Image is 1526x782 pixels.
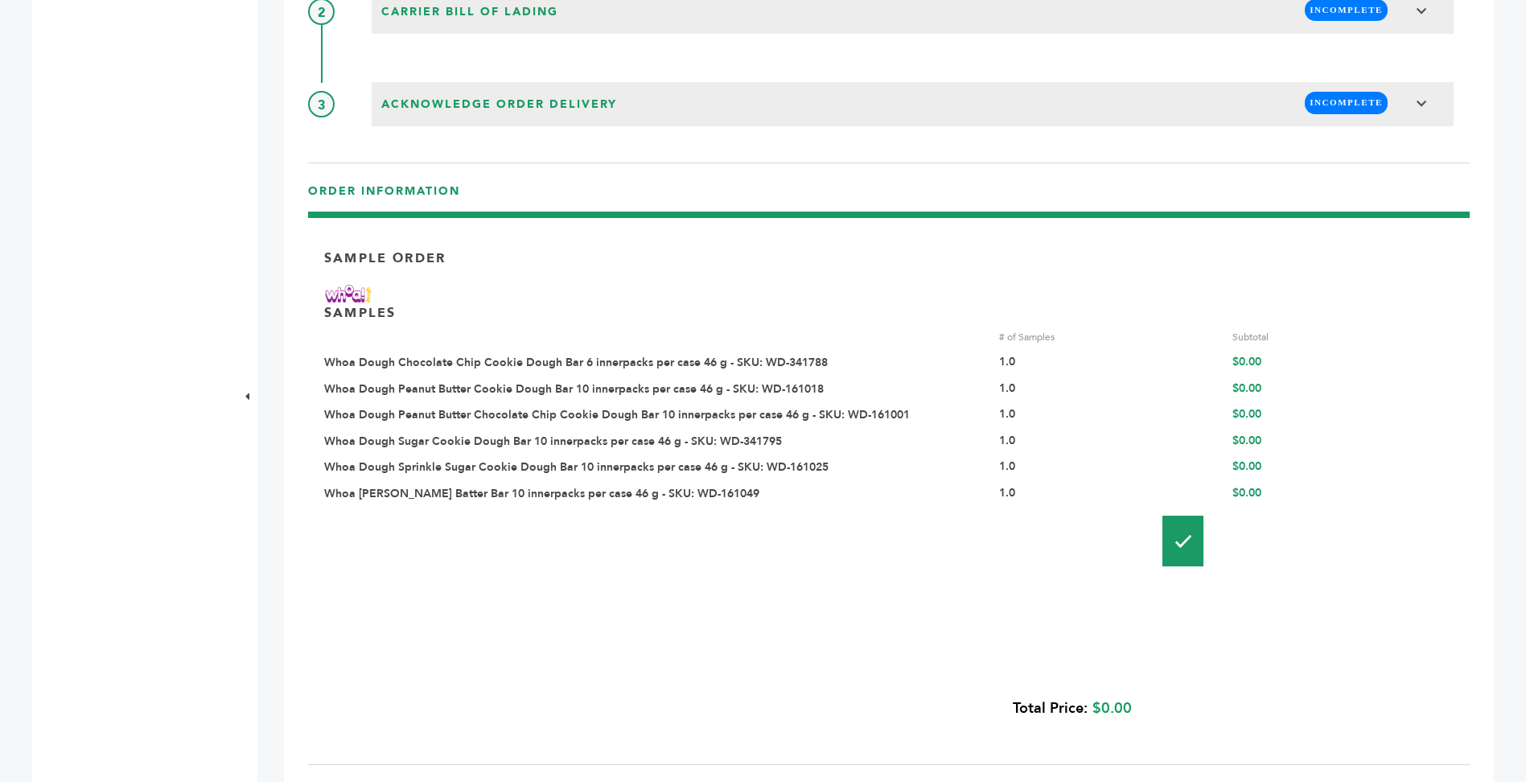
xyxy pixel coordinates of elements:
div: $0.00 [324,689,1132,728]
b: Total Price: [1013,698,1088,718]
div: $0.00 [1232,407,1454,423]
a: Whoa Dough Sugar Cookie Dough Bar 10 innerpacks per case 46 g - SKU: WD-341795 [324,434,782,449]
a: Whoa [PERSON_NAME] Batter Bar 10 innerpacks per case 46 g - SKU: WD-161049 [324,486,759,501]
div: 1.0 [999,486,1220,502]
div: $0.00 [1232,381,1454,397]
a: Whoa Dough Sprinkle Sugar Cookie Dough Bar 10 innerpacks per case 46 g - SKU: WD-161025 [324,459,829,475]
div: 1.0 [999,434,1220,450]
div: $0.00 [1232,486,1454,502]
a: Whoa Dough Peanut Butter Chocolate Chip Cookie Dough Bar 10 innerpacks per case 46 g - SKU: WD-16... [324,407,910,422]
div: 1.0 [999,355,1220,371]
div: 1.0 [999,459,1220,475]
p: SAMPLES [324,304,396,322]
h3: ORDER INFORMATION [308,183,1470,212]
img: Brand Name [324,285,372,303]
p: Sample Order [324,249,446,267]
div: # of Samples [999,330,1220,344]
span: INCOMPLETE [1305,92,1388,113]
div: 1.0 [999,407,1220,423]
a: Whoa Dough Chocolate Chip Cookie Dough Bar 6 innerpacks per case 46 g - SKU: WD-341788 [324,355,828,370]
img: Pallet-Icons-01.png [1162,516,1203,566]
div: $0.00 [1232,355,1454,371]
div: Subtotal [1232,330,1454,344]
a: Whoa Dough Peanut Butter Cookie Dough Bar 10 innerpacks per case 46 g - SKU: WD-161018 [324,381,824,397]
div: $0.00 [1232,459,1454,475]
div: 1.0 [999,381,1220,397]
span: Acknowledge Order Delivery [376,92,622,117]
div: $0.00 [1232,434,1454,450]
